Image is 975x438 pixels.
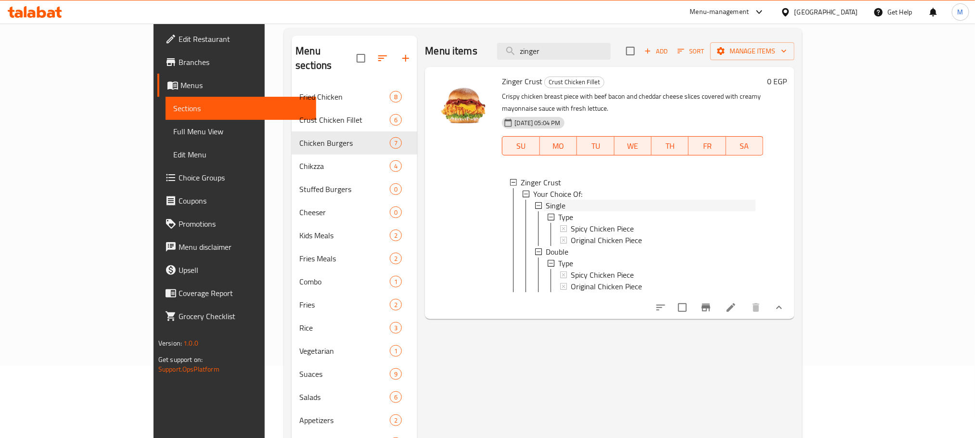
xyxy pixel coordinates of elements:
[390,300,401,309] span: 2
[292,386,417,409] div: Salads6
[521,177,561,188] span: Zinger Crust
[571,281,642,292] span: Original Chicken Piece
[292,108,417,131] div: Crust Chicken Fillet6
[292,155,417,178] div: Chikzza4
[179,172,308,183] span: Choice Groups
[618,139,648,153] span: WE
[390,208,401,217] span: 0
[502,136,539,155] button: SU
[577,136,614,155] button: TU
[158,337,182,349] span: Version:
[744,296,768,319] button: delete
[157,235,316,258] a: Menu disclaimer
[157,27,316,51] a: Edit Restaurant
[718,45,787,57] span: Manage items
[157,74,316,97] a: Menus
[179,287,308,299] span: Coverage Report
[390,276,402,287] div: items
[390,347,401,356] span: 1
[180,79,308,91] span: Menus
[166,143,316,166] a: Edit Menu
[351,48,371,68] span: Select all sections
[726,136,763,155] button: SA
[299,276,390,287] span: Combo
[730,139,759,153] span: SA
[545,77,604,88] span: Crust Chicken Fillet
[299,391,390,403] span: Salads
[371,47,394,70] span: Sort sections
[558,211,573,223] span: Type
[292,85,417,108] div: Fried Chicken8
[571,269,634,281] span: Spicy Chicken Piece
[157,166,316,189] a: Choice Groups
[292,409,417,432] div: Appetizers2
[299,183,390,195] span: Stuffed Burgers
[299,414,390,426] span: Appetizers
[292,362,417,386] div: Suaces9
[292,224,417,247] div: Kids Meals2
[157,189,316,212] a: Coupons
[173,103,308,114] span: Sections
[390,393,401,402] span: 6
[649,296,672,319] button: sort-choices
[620,41,641,61] span: Select section
[157,212,316,235] a: Promotions
[768,296,791,319] button: show more
[394,47,417,70] button: Add section
[693,139,722,153] span: FR
[299,206,390,218] span: Cheeser
[292,293,417,316] div: Fries2
[179,264,308,276] span: Upsell
[710,42,795,60] button: Manage items
[295,44,357,73] h2: Menu sections
[157,258,316,282] a: Upsell
[390,114,402,126] div: items
[390,162,401,171] span: 4
[652,136,689,155] button: TH
[157,51,316,74] a: Branches
[299,322,390,334] span: Rice
[675,44,706,59] button: Sort
[179,195,308,206] span: Coupons
[390,160,402,172] div: items
[390,230,402,241] div: items
[179,241,308,253] span: Menu disclaimer
[390,414,402,426] div: items
[390,183,402,195] div: items
[390,116,401,125] span: 6
[299,345,390,357] span: Vegetarian
[299,230,390,241] span: Kids Meals
[166,97,316,120] a: Sections
[299,253,390,264] span: Fries Meals
[558,258,573,269] span: Type
[299,91,390,103] span: Fried Chicken
[671,44,710,59] span: Sort items
[425,44,477,58] h2: Menu items
[540,136,577,155] button: MO
[390,323,401,333] span: 3
[179,218,308,230] span: Promotions
[390,368,402,380] div: items
[183,337,198,349] span: 1.0.0
[725,302,737,313] a: Edit menu item
[795,7,858,17] div: [GEOGRAPHIC_DATA]
[299,160,390,172] span: Chikzza
[390,322,402,334] div: items
[292,178,417,201] div: Stuffed Burgers0
[390,391,402,403] div: items
[694,296,718,319] button: Branch-specific-item
[690,6,749,18] div: Menu-management
[643,46,669,57] span: Add
[544,139,573,153] span: MO
[390,277,401,286] span: 1
[299,299,390,310] div: Fries
[678,46,704,57] span: Sort
[390,139,401,148] span: 7
[292,131,417,155] div: Chicken Burgers7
